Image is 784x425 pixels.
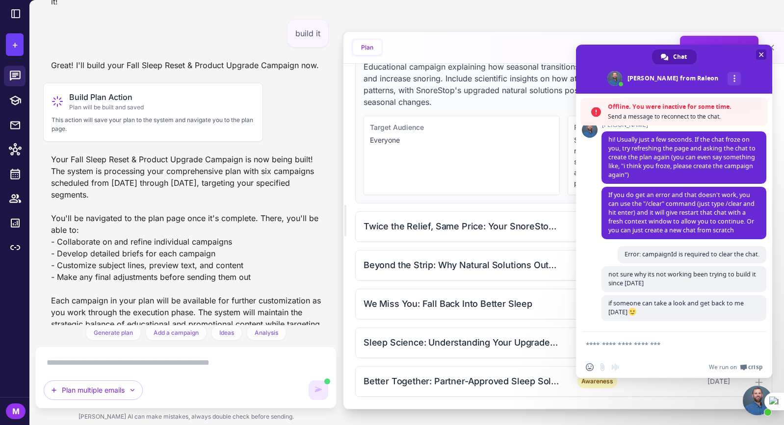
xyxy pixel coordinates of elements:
span: AI is generating content. You can still type but cannot send yet. [324,378,330,384]
a: Close chat [743,386,772,415]
div: Target Audience [370,122,553,133]
button: Analysis [246,325,287,341]
span: Create Emails [677,36,762,59]
button: Generate plan [85,325,141,341]
span: + [12,37,18,52]
span: Plan will be built and saved [69,103,144,112]
div: M [6,403,26,419]
button: Create Emails [680,36,758,59]
div: [DATE] [633,376,730,387]
span: Send a message to reconnect to the chat. [608,112,763,122]
a: Chat [652,50,697,64]
button: Plan [353,40,381,55]
span: Build Plan Action [69,91,144,103]
p: This action will save your plan to the system and navigate you to the plan page. [52,116,255,133]
span: Ideas [219,328,234,337]
div: [PERSON_NAME] AI can make mistakes, always double check before sending. [35,408,337,425]
button: Ideas [211,325,242,341]
div: Your Fall Sleep Reset & Product Upgrade Campaign is now being built! The system is processing you... [43,150,329,357]
span: not sure why its not working been trying to build it since [DATE] [608,270,756,287]
span: Crisp [748,363,762,371]
span: If you do get an error and that doesn't work, you can use the "/clear" command (just type /clear ... [608,191,755,234]
a: We run onCrisp [709,363,762,371]
div: Great! I'll build your Fall Sleep Reset & Product Upgrade Campaign now. [43,55,327,75]
div: build it [287,19,329,48]
span: if someone can take a look and get back to me [DATE] [608,299,744,316]
span: Offline. You were inactive for some time. [608,102,763,112]
span: Generate plan [94,328,133,337]
span: Error: campaignId is required to clear the chat. [625,250,759,258]
span: Chat [673,50,687,64]
p: Everyone [370,135,553,146]
span: Close chat [756,50,766,60]
span: We run on [709,363,737,371]
div: Sleep Science: Understanding Your Upgraded Snoring Solution [364,336,562,349]
span: Insert an emoji [586,363,594,371]
span: Analysis [255,328,278,337]
button: Plan multiple emails [44,380,143,400]
div: Better Together: Partner-Approved Sleep Solutions [364,375,562,388]
button: Add a campaign [145,325,207,341]
span: Awareness [577,375,617,388]
div: Beyond the Strip: Why Natural Solutions Outperform Devices [364,258,562,272]
span: hi! Usually just a few seconds. If the chat froze on you, try refreshing the page and asking the ... [608,135,756,179]
textarea: Compose your message... [586,332,743,356]
button: AI is generating content. You can keep typing but cannot send until it completes. [309,380,328,400]
p: Seasonal transitions provide a timely, relevant hook for re-engaging all customers. Educational c... [574,135,758,189]
div: Twice the Relief, Same Price: Your SnoreStop Upgrade Guide [364,220,562,233]
div: We Miss You: Fall Back Into Better Sleep [364,297,562,310]
span: Add a campaign [154,328,199,337]
p: Educational campaign explaining how seasonal transitions and falling temperatures can impact slee... [364,61,764,108]
div: Rationale [574,122,758,133]
button: + [6,33,24,56]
